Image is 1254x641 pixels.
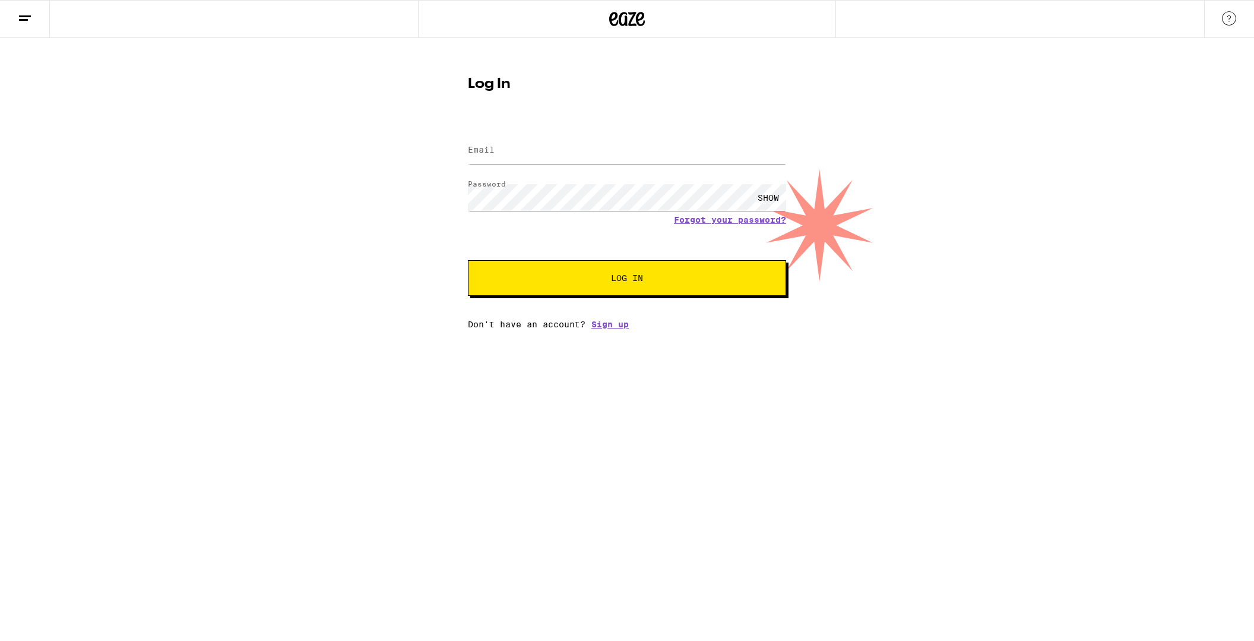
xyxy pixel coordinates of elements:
a: Forgot your password? [674,215,786,225]
button: Log In [468,260,786,296]
label: Email [468,145,495,154]
div: SHOW [750,184,786,211]
label: Password [468,180,506,188]
a: Sign up [591,320,629,329]
h1: Log In [468,77,786,91]
span: Log In [611,274,643,282]
span: Help [27,8,51,19]
div: Don't have an account? [468,320,786,329]
input: Email [468,137,786,164]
